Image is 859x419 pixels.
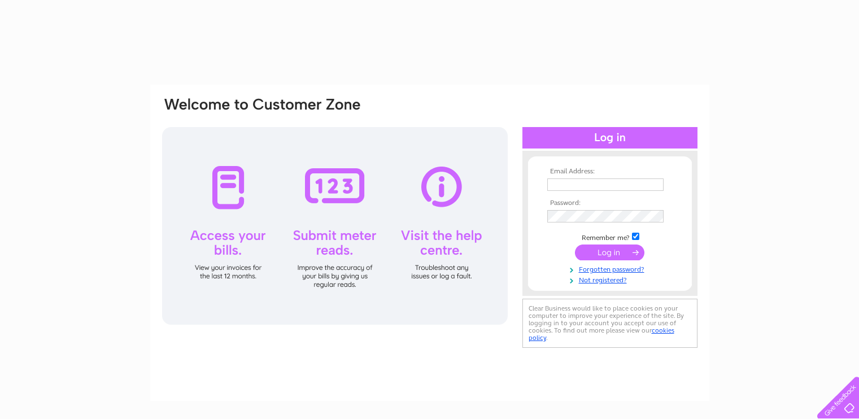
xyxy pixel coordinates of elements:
[522,299,697,348] div: Clear Business would like to place cookies on your computer to improve your experience of the sit...
[544,199,675,207] th: Password:
[547,274,675,285] a: Not registered?
[575,245,644,260] input: Submit
[544,168,675,176] th: Email Address:
[529,326,674,342] a: cookies policy
[544,231,675,242] td: Remember me?
[547,263,675,274] a: Forgotten password?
